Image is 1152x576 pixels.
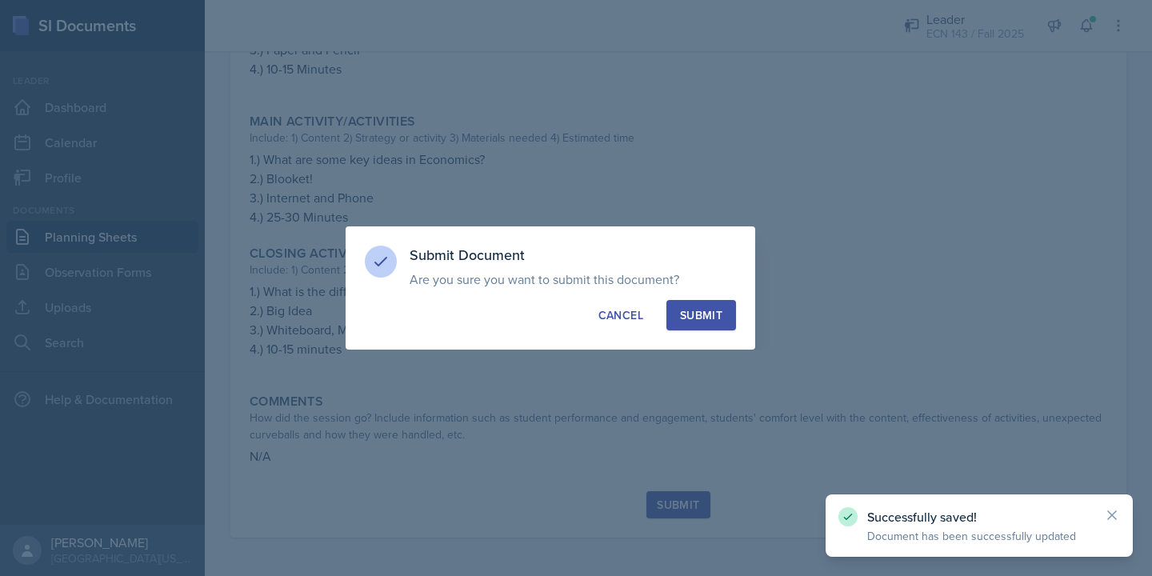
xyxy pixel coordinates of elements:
p: Are you sure you want to submit this document? [410,271,736,287]
p: Document has been successfully updated [867,528,1091,544]
p: Successfully saved! [867,509,1091,525]
div: Submit [680,307,722,323]
h3: Submit Document [410,246,736,265]
div: Cancel [598,307,643,323]
button: Cancel [585,300,657,330]
button: Submit [666,300,736,330]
